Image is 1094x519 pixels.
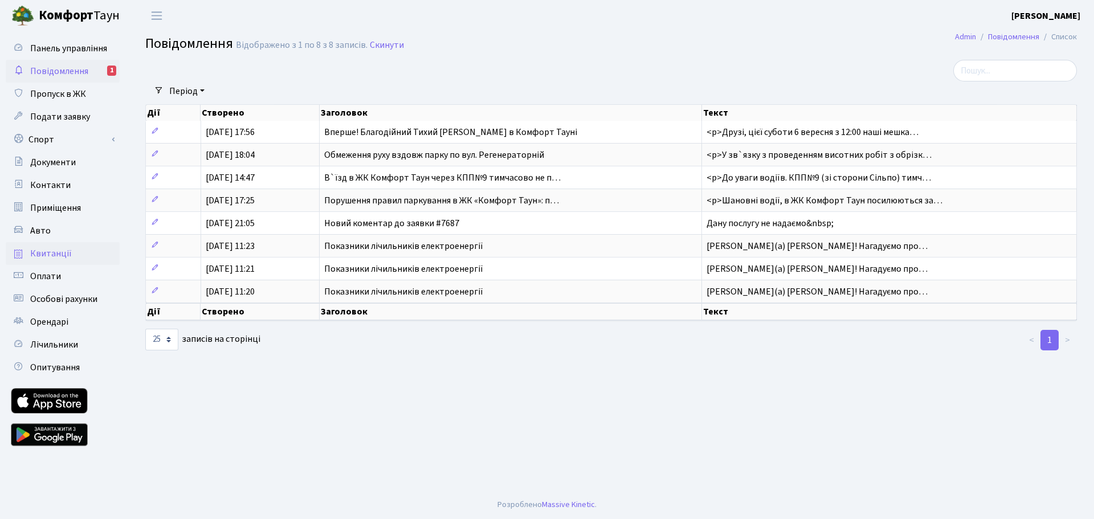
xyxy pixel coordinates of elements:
span: Показники лічильників електроенергії [324,240,483,252]
a: Скинути [370,40,404,51]
a: Повідомлення [988,31,1039,43]
span: Повідомлення [145,34,233,54]
span: Подати заявку [30,111,90,123]
a: 1 [1040,330,1059,350]
input: Пошук... [953,60,1077,81]
th: Текст [702,303,1077,320]
div: Розроблено . [497,498,597,511]
span: [DATE] 11:21 [206,263,255,275]
span: Таун [39,6,120,26]
th: Створено [201,105,319,121]
span: Обмеження руху вздовж парку по вул. Регенераторній [324,149,544,161]
span: Повідомлення [30,65,88,77]
a: Авто [6,219,120,242]
button: Переключити навігацію [142,6,171,25]
th: Заголовок [320,303,702,320]
th: Заголовок [320,105,702,121]
label: записів на сторінці [145,329,260,350]
div: 1 [107,66,116,76]
span: <p>До уваги водіїв. КПП№9 (зі сторони Сільпо) тимч… [707,171,931,184]
span: Порушення правил паркування в ЖК «Комфорт Таун»: п… [324,194,559,207]
b: [PERSON_NAME] [1011,10,1080,22]
a: [PERSON_NAME] [1011,9,1080,23]
th: Створено [201,303,319,320]
span: <p>Шановні водії, в ЖК Комфорт Таун посилюються за… [707,194,942,207]
a: Подати заявку [6,105,120,128]
a: Контакти [6,174,120,197]
span: [DATE] 17:25 [206,194,255,207]
a: Massive Kinetic [542,498,595,510]
b: Комфорт [39,6,93,24]
a: Оплати [6,265,120,288]
span: Контакти [30,179,71,191]
span: Орендарі [30,316,68,328]
span: Вперше! Благодійний Тихий [PERSON_NAME] в Комфорт Тауні [324,126,577,138]
a: Квитанції [6,242,120,265]
a: Особові рахунки [6,288,120,310]
a: Приміщення [6,197,120,219]
span: Показники лічильників електроенергії [324,263,483,275]
a: Період [165,81,209,101]
span: В`їзд в ЖК Комфорт Таун через КПП№9 тимчасово не п… [324,171,561,184]
a: Admin [955,31,976,43]
span: [PERSON_NAME](а) [PERSON_NAME]! Нагадуємо про… [707,263,928,275]
a: Орендарі [6,310,120,333]
a: Опитування [6,356,120,379]
li: Список [1039,31,1077,43]
a: Пропуск в ЖК [6,83,120,105]
span: Опитування [30,361,80,374]
div: Відображено з 1 по 8 з 8 записів. [236,40,368,51]
span: Оплати [30,270,61,283]
span: [DATE] 11:23 [206,240,255,252]
span: Показники лічильників електроенергії [324,285,483,298]
span: Дану послугу не надаємо&nbsp; [707,217,834,230]
span: Документи [30,156,76,169]
a: Панель управління [6,37,120,60]
span: Пропуск в ЖК [30,88,86,100]
span: <p>Друзі, цієї суботи 6 вересня з 12:00 наші мешка… [707,126,919,138]
span: Авто [30,224,51,237]
span: [DATE] 18:04 [206,149,255,161]
span: [DATE] 21:05 [206,217,255,230]
img: logo.png [11,5,34,27]
a: Спорт [6,128,120,151]
span: Панель управління [30,42,107,55]
span: Новий коментар до заявки #7687 [324,217,459,230]
th: Дії [146,105,201,121]
span: [DATE] 17:56 [206,126,255,138]
span: Приміщення [30,202,81,214]
span: [DATE] 11:20 [206,285,255,298]
span: <p>У зв`язку з проведенням висотних робіт з обрізк… [707,149,932,161]
select: записів на сторінці [145,329,178,350]
span: Лічильники [30,338,78,351]
th: Текст [702,105,1077,121]
span: [PERSON_NAME](а) [PERSON_NAME]! Нагадуємо про… [707,285,928,298]
a: Лічильники [6,333,120,356]
nav: breadcrumb [938,25,1094,49]
a: Документи [6,151,120,174]
span: [DATE] 14:47 [206,171,255,184]
a: Повідомлення1 [6,60,120,83]
th: Дії [146,303,201,320]
span: [PERSON_NAME](а) [PERSON_NAME]! Нагадуємо про… [707,240,928,252]
span: Квитанції [30,247,72,260]
span: Особові рахунки [30,293,97,305]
